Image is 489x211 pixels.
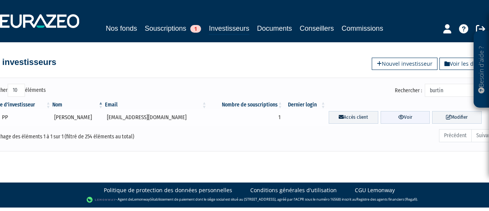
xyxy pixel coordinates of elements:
a: Conditions générales d'utilisation [250,186,337,194]
th: Nombre de souscriptions : activer pour trier la colonne par ordre croissant [208,101,283,109]
a: Nouvel investisseur [372,58,437,70]
span: 1 [190,25,201,33]
a: Souscriptions1 [145,23,201,34]
a: Commissions [342,23,383,34]
a: Investisseurs [209,23,249,35]
a: Conseillers [300,23,334,34]
a: Politique de protection des données personnelles [104,186,232,194]
a: Nos fonds [106,23,137,34]
a: Modifier [432,111,482,124]
select: Afficheréléments [8,84,25,97]
th: Email : activer pour trier la colonne par ordre croissant [104,101,208,109]
td: [PERSON_NAME] [52,109,104,126]
a: Lemonway [132,197,150,202]
th: Nom : activer pour trier la colonne par ordre d&eacute;croissant [52,101,104,109]
a: Voir [381,111,430,124]
a: Registre des agents financiers (Regafi) [356,197,417,202]
td: [EMAIL_ADDRESS][DOMAIN_NAME] [104,109,208,126]
a: Accès client [329,111,378,124]
th: Dernier login : activer pour trier la colonne par ordre croissant [283,101,326,109]
td: 1 [208,109,283,126]
p: Besoin d'aide ? [477,35,486,104]
img: logo-lemonway.png [86,196,116,204]
a: CGU Lemonway [355,186,395,194]
div: - Agent de (établissement de paiement dont le siège social est situé au [STREET_ADDRESS], agréé p... [8,196,481,204]
a: Documents [257,23,292,34]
